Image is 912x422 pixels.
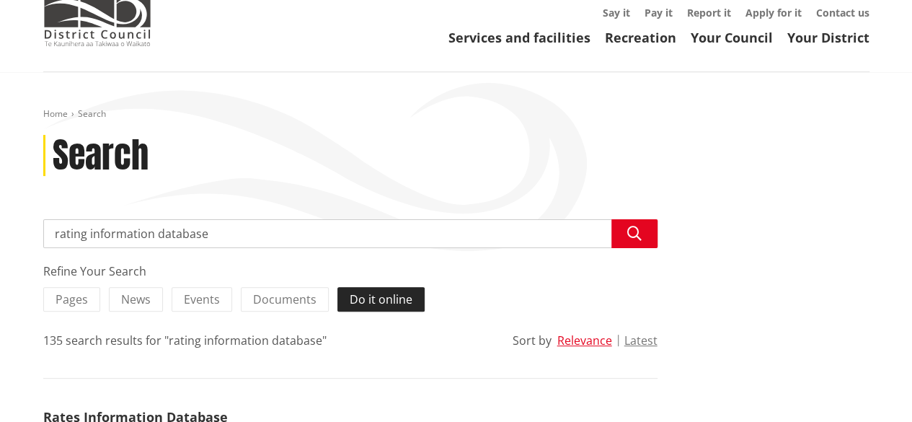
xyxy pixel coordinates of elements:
[43,107,68,120] a: Home
[53,135,149,177] h1: Search
[121,291,151,307] span: News
[745,6,802,19] a: Apply for it
[43,263,658,280] div: Refine Your Search
[56,291,88,307] span: Pages
[448,29,590,46] a: Services and facilities
[816,6,869,19] a: Contact us
[691,29,773,46] a: Your Council
[43,332,327,349] div: 135 search results for "rating information database"
[687,6,731,19] a: Report it
[605,29,676,46] a: Recreation
[645,6,673,19] a: Pay it
[350,291,412,307] span: Do it online
[846,361,898,413] iframe: Messenger Launcher
[78,107,106,120] span: Search
[557,334,612,347] button: Relevance
[43,108,869,120] nav: breadcrumb
[43,219,658,248] input: Search input
[624,334,658,347] button: Latest
[513,332,552,349] div: Sort by
[787,29,869,46] a: Your District
[184,291,220,307] span: Events
[253,291,316,307] span: Documents
[603,6,630,19] a: Say it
